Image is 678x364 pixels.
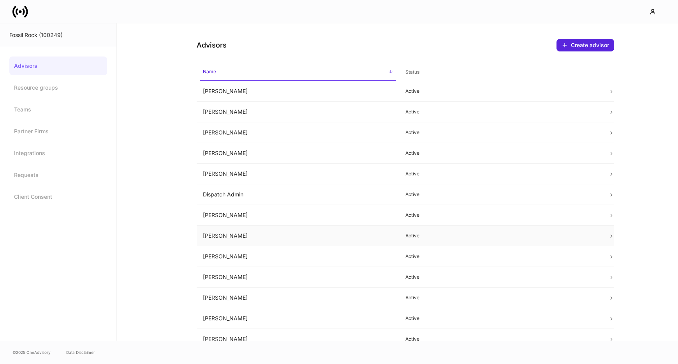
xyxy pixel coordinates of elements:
p: Active [405,171,596,177]
a: Partner Firms [9,122,107,141]
span: © 2025 OneAdvisory [12,349,51,355]
td: Dispatch Admin [197,184,400,205]
div: Create advisor [562,42,609,48]
a: Integrations [9,144,107,163]
a: Client Consent [9,187,107,206]
a: Teams [9,100,107,119]
span: Name [200,64,396,81]
p: Active [405,274,596,280]
td: [PERSON_NAME] [197,205,400,226]
p: Active [405,295,596,301]
p: Active [405,191,596,198]
p: Active [405,88,596,94]
h6: Status [405,68,419,76]
td: [PERSON_NAME] [197,329,400,350]
a: Advisors [9,57,107,75]
td: [PERSON_NAME] [197,308,400,329]
p: Active [405,253,596,260]
td: [PERSON_NAME] [197,122,400,143]
p: Active [405,315,596,322]
a: Resource groups [9,78,107,97]
h4: Advisors [197,41,227,50]
td: [PERSON_NAME] [197,226,400,246]
td: [PERSON_NAME] [197,81,400,102]
p: Active [405,150,596,156]
span: Status [402,64,599,80]
td: [PERSON_NAME] [197,164,400,184]
a: Requests [9,166,107,184]
button: Create advisor [556,39,614,51]
h6: Name [203,68,216,75]
p: Active [405,212,596,218]
td: [PERSON_NAME] [197,246,400,267]
td: [PERSON_NAME] [197,143,400,164]
p: Active [405,109,596,115]
td: [PERSON_NAME] [197,102,400,122]
a: Data Disclaimer [66,349,95,355]
p: Active [405,129,596,136]
p: Active [405,233,596,239]
td: [PERSON_NAME] [197,267,400,288]
td: [PERSON_NAME] [197,288,400,308]
p: Active [405,336,596,342]
div: Fossil Rock (100249) [9,31,107,39]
